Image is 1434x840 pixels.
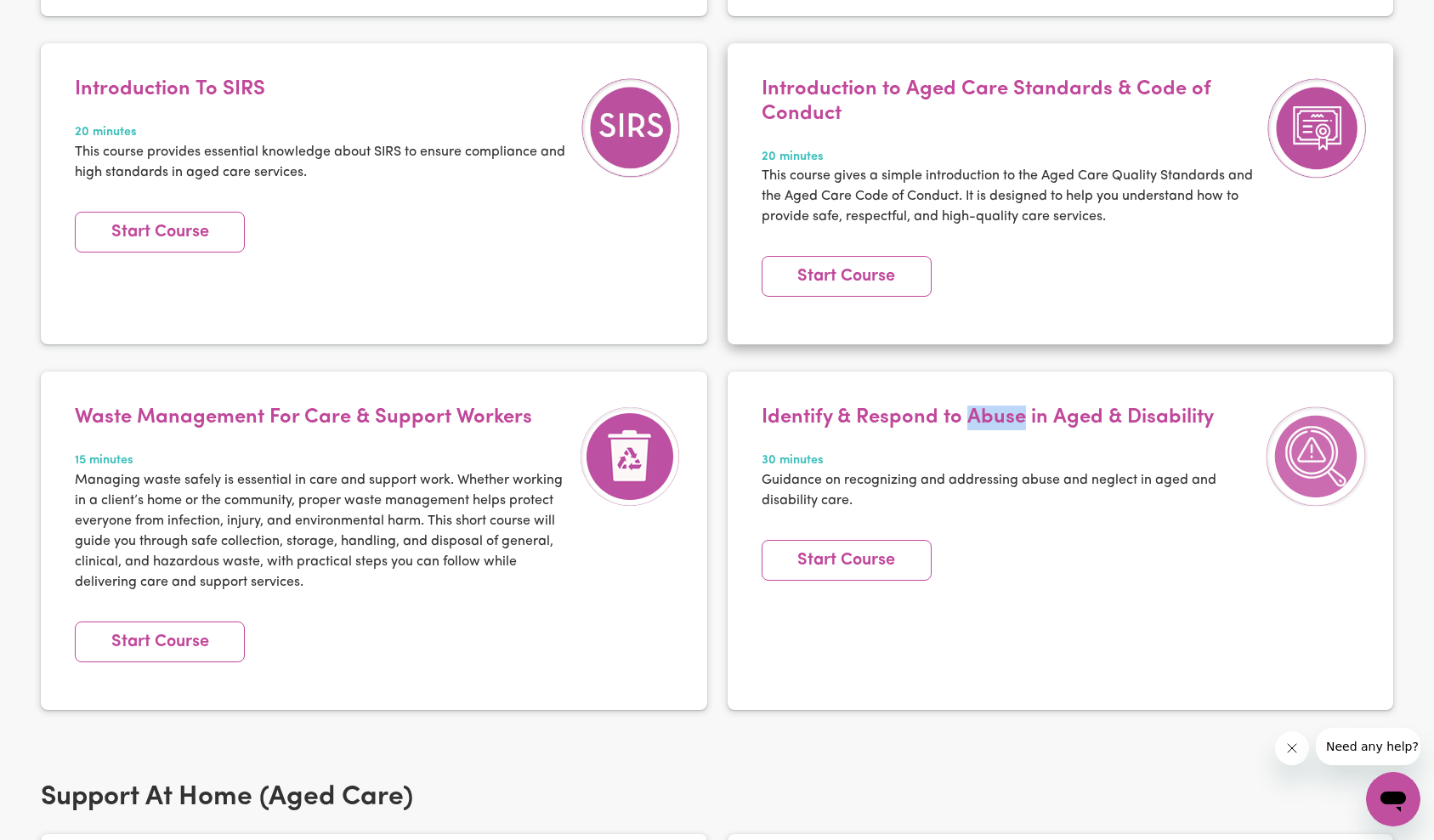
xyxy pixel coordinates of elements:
a: Start Course [762,540,932,581]
h4: Identify & Respond to Abuse in Aged & Disability [762,406,1258,430]
h4: Waste Management For Care & Support Workers [75,406,571,430]
h2: Support At Home (Aged Care) [41,781,1393,814]
span: 15 minutes [75,451,571,470]
iframe: Button to launch messaging window [1366,772,1420,826]
a: Start Course [762,256,932,297]
iframe: Message from company [1316,728,1420,765]
iframe: Close message [1275,731,1309,765]
h4: Introduction To SIRS [75,77,571,102]
a: Start Course [75,621,245,662]
h4: Introduction to Aged Care Standards & Code of Conduct [762,77,1258,127]
p: This course provides essential knowledge about SIRS to ensure compliance and high standards in ag... [75,142,571,183]
p: Guidance on recognizing and addressing abuse and neglect in aged and disability care. [762,470,1258,511]
a: Start Course [75,212,245,253]
p: This course gives a simple introduction to the Aged Care Quality Standards and the Aged Care Code... [762,166,1258,227]
span: 30 minutes [762,451,1258,470]
span: 20 minutes [762,148,1258,167]
span: 20 minutes [75,123,571,142]
p: Managing waste safely is essential in care and support work. Whether working in a client’s home o... [75,470,571,593]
